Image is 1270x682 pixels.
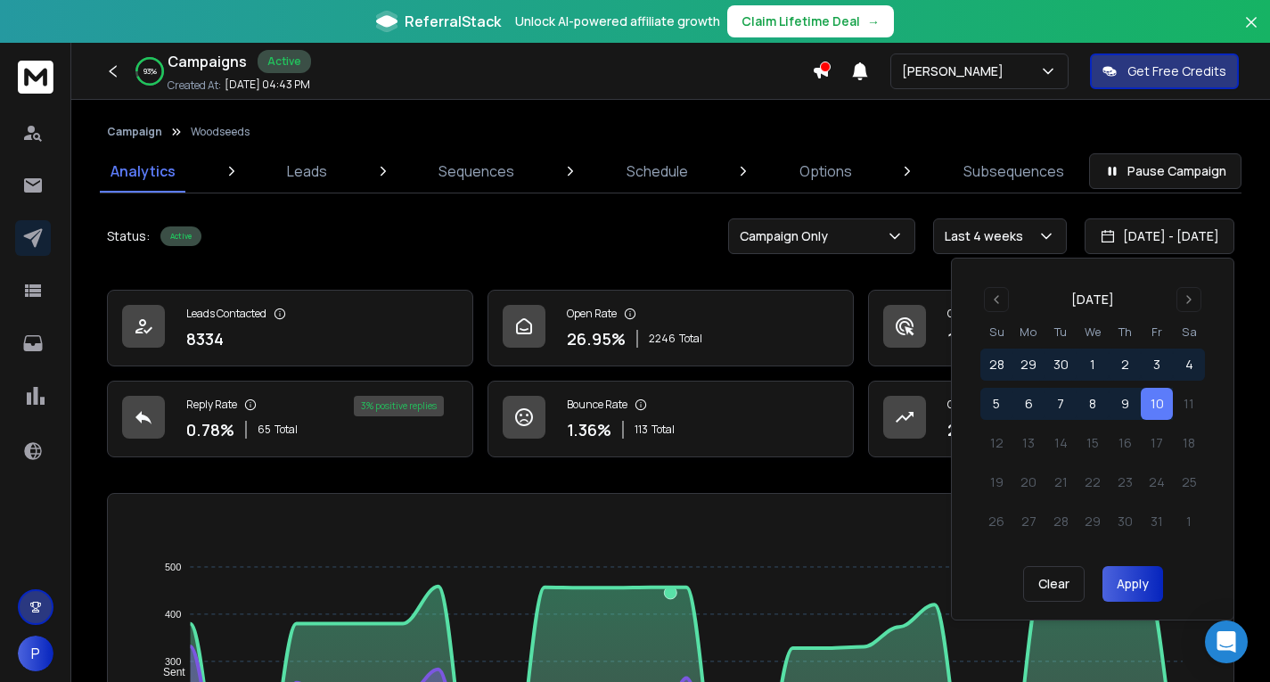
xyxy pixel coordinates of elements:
[868,381,1234,457] a: Opportunities2$200
[111,160,176,182] p: Analytics
[635,423,648,437] span: 113
[274,423,298,437] span: Total
[1012,349,1045,381] button: 29
[789,150,863,193] a: Options
[258,423,271,437] span: 65
[1173,323,1205,341] th: Saturday
[679,332,702,346] span: Total
[186,326,224,351] p: 8334
[107,290,473,366] a: Leads Contacted8334
[100,150,186,193] a: Analytics
[150,666,185,678] span: Sent
[107,125,162,139] button: Campaign
[567,307,617,321] p: Open Rate
[225,78,310,92] p: [DATE] 04:43 PM
[1127,62,1226,80] p: Get Free Credits
[867,12,880,30] span: →
[980,349,1012,381] button: 28
[168,78,221,93] p: Created At:
[1109,349,1141,381] button: 2
[1071,291,1114,308] div: [DATE]
[799,160,852,182] p: Options
[515,12,720,30] p: Unlock AI-powered affiliate growth
[18,636,53,671] button: P
[963,160,1064,182] p: Subsequences
[1141,349,1173,381] button: 3
[258,50,311,73] div: Active
[186,307,266,321] p: Leads Contacted
[405,11,501,32] span: ReferralStack
[727,5,894,37] button: Claim Lifetime Deal→
[287,160,327,182] p: Leads
[984,287,1009,312] button: Go to previous month
[165,562,181,572] tspan: 500
[1045,388,1077,420] button: 7
[428,150,525,193] a: Sequences
[947,326,992,351] p: 1.32 %
[1090,53,1239,89] button: Get Free Credits
[945,227,1030,245] p: Last 4 weeks
[1089,153,1241,189] button: Pause Campaign
[868,290,1234,366] a: Click Rate1.32%110Total
[947,417,957,442] p: 2
[276,150,338,193] a: Leads
[1173,349,1205,381] button: 4
[186,417,234,442] p: 0.78 %
[947,307,995,321] p: Click Rate
[1077,388,1109,420] button: 8
[902,62,1011,80] p: [PERSON_NAME]
[143,66,157,77] p: 93 %
[627,160,688,182] p: Schedule
[165,609,181,620] tspan: 400
[947,398,1014,412] p: Opportunities
[1077,349,1109,381] button: 1
[168,51,247,72] h1: Campaigns
[1023,566,1085,602] button: Clear
[107,227,150,245] p: Status:
[953,150,1075,193] a: Subsequences
[1077,323,1109,341] th: Wednesday
[1109,323,1141,341] th: Thursday
[1176,287,1201,312] button: Go to next month
[651,423,675,437] span: Total
[165,656,181,667] tspan: 300
[438,160,514,182] p: Sequences
[616,150,699,193] a: Schedule
[1012,323,1045,341] th: Monday
[1012,388,1045,420] button: 6
[191,125,250,139] p: Woodseeds
[1141,388,1173,420] button: 10
[488,381,854,457] a: Bounce Rate1.36%113Total
[567,398,627,412] p: Bounce Rate
[1109,388,1141,420] button: 9
[160,226,201,246] div: Active
[1045,349,1077,381] button: 30
[1102,566,1163,602] button: Apply
[740,227,835,245] p: Campaign Only
[1085,218,1234,254] button: [DATE] - [DATE]
[1141,323,1173,341] th: Friday
[980,323,1012,341] th: Sunday
[649,332,676,346] span: 2246
[186,398,237,412] p: Reply Rate
[107,381,473,457] a: Reply Rate0.78%65Total3% positive replies
[488,290,854,366] a: Open Rate26.95%2246Total
[567,326,626,351] p: 26.95 %
[1045,323,1077,341] th: Tuesday
[354,396,444,416] div: 3 % positive replies
[1240,11,1263,53] button: Close banner
[1205,620,1248,663] div: Open Intercom Messenger
[567,417,611,442] p: 1.36 %
[980,388,1012,420] button: 5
